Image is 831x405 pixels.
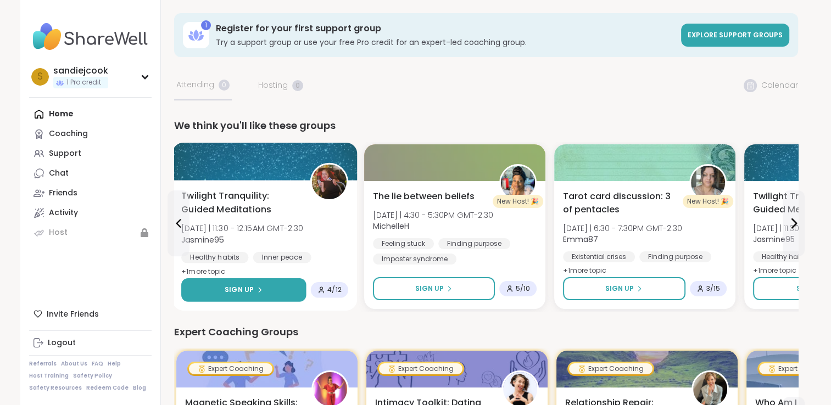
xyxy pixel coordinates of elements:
[569,363,652,374] div: Expert Coaching
[29,183,152,203] a: Friends
[174,118,798,133] div: We think you'll like these groups
[37,70,43,84] span: s
[181,234,224,245] b: Jasmine95
[49,207,78,218] div: Activity
[216,22,674,35] h3: Register for your first support group
[49,227,68,238] div: Host
[29,304,152,324] div: Invite Friends
[373,210,493,221] span: [DATE] | 4:30 - 5:30PM GMT-2:30
[181,278,306,302] button: Sign Up
[373,238,434,249] div: Feeling stuck
[108,360,121,368] a: Help
[438,238,510,249] div: Finding purpose
[706,284,720,293] span: 3 / 15
[181,189,298,216] span: Twilight Tranquility: Guided Meditations
[174,324,798,340] div: Expert Coaching Groups
[29,18,152,56] img: ShareWell Nav Logo
[49,188,77,199] div: Friends
[201,20,211,30] div: 1
[563,277,685,300] button: Sign Up
[133,384,146,392] a: Blog
[373,277,495,300] button: Sign Up
[605,284,634,294] span: Sign Up
[92,360,103,368] a: FAQ
[379,363,462,374] div: Expert Coaching
[516,284,530,293] span: 5 / 10
[181,223,303,234] span: [DATE] | 11:30 - 12:15AM GMT-2:30
[753,234,795,245] b: Jasmine95
[29,164,152,183] a: Chat
[66,78,101,87] span: 1 Pro credit
[29,372,69,380] a: Host Training
[49,128,88,139] div: Coaching
[563,234,598,245] b: Emma87
[501,166,535,200] img: MichelleH
[29,384,82,392] a: Safety Resources
[53,65,108,77] div: sandiejcook
[49,168,69,179] div: Chat
[493,195,543,208] div: New Host! 🎉
[216,37,674,48] h3: Try a support group or use your free Pro credit for an expert-led coaching group.
[688,30,783,40] span: Explore support groups
[563,223,682,234] span: [DATE] | 6:30 - 7:30PM GMT-2:30
[181,252,248,263] div: Healthy habits
[61,360,87,368] a: About Us
[691,166,725,200] img: Emma87
[683,195,733,208] div: New Host! 🎉
[563,251,635,262] div: Existential crises
[311,165,346,199] img: Jasmine95
[73,372,112,380] a: Safety Policy
[29,144,152,164] a: Support
[189,363,272,374] div: Expert Coaching
[49,148,81,159] div: Support
[29,124,152,144] a: Coaching
[753,251,819,262] div: Healthy habits
[639,251,711,262] div: Finding purpose
[563,190,677,216] span: Tarot card discussion: 3 of pentacles
[253,252,311,263] div: Inner peace
[29,203,152,223] a: Activity
[327,285,342,294] span: 4 / 12
[796,284,825,294] span: Sign Up
[29,223,152,243] a: Host
[86,384,129,392] a: Redeem Code
[373,190,475,203] span: The lie between beliefs
[225,285,254,295] span: Sign Up
[373,221,409,232] b: MichelleH
[415,284,444,294] span: Sign Up
[48,337,76,348] div: Logout
[29,360,57,368] a: Referrals
[29,333,152,353] a: Logout
[373,254,456,265] div: Imposter syndrome
[681,24,789,47] a: Explore support groups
